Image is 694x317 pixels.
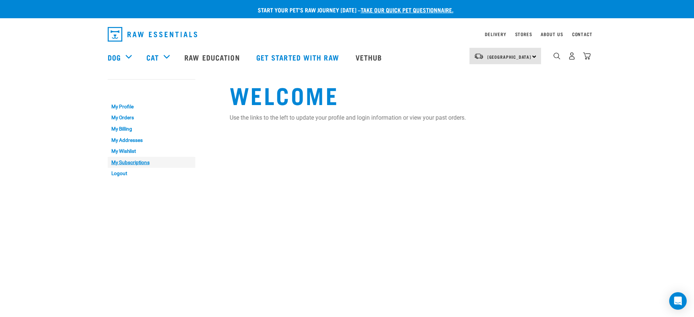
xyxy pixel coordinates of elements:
img: home-icon@2x.png [583,52,591,60]
a: My Subscriptions [108,157,195,168]
a: Cat [146,52,159,63]
div: Open Intercom Messenger [669,292,687,310]
a: About Us [541,33,563,35]
a: Vethub [348,43,391,72]
a: take our quick pet questionnaire. [361,8,453,11]
img: user.png [568,52,576,60]
img: van-moving.png [474,53,484,59]
a: Get started with Raw [249,43,348,72]
a: Dog [108,52,121,63]
nav: dropdown navigation [102,24,593,45]
a: Contact [572,33,593,35]
a: Raw Education [177,43,249,72]
span: [GEOGRAPHIC_DATA] [487,55,532,58]
a: My Profile [108,101,195,112]
a: My Billing [108,123,195,135]
a: Logout [108,168,195,179]
a: Delivery [485,33,506,35]
img: home-icon-1@2x.png [553,53,560,59]
a: My Orders [108,112,195,124]
p: Use the links to the left to update your profile and login information or view your past orders. [230,113,587,122]
a: My Addresses [108,135,195,146]
a: My Wishlist [108,146,195,157]
a: Stores [515,33,532,35]
a: My Account [108,86,143,90]
img: Raw Essentials Logo [108,27,197,42]
h1: Welcome [230,81,587,108]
